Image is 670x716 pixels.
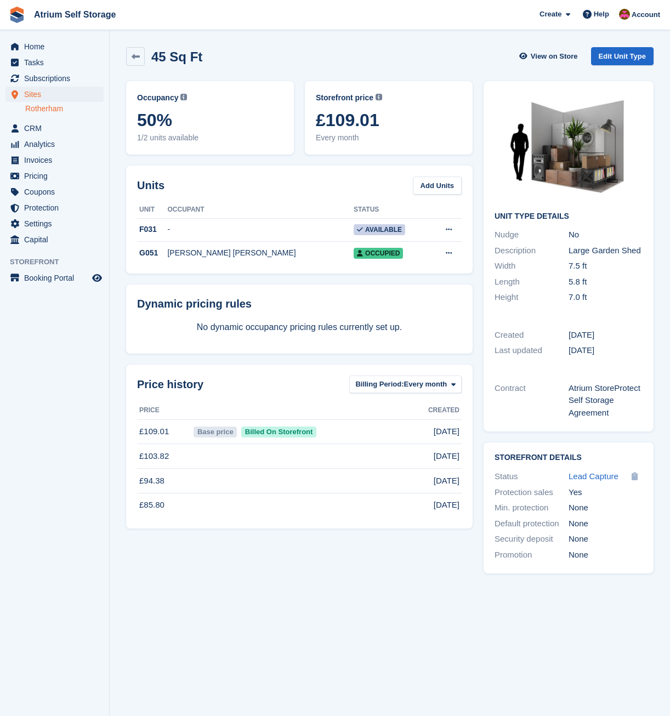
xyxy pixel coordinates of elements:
span: Subscriptions [24,71,90,86]
div: Status [495,470,569,483]
td: £103.82 [137,444,191,469]
a: menu [5,200,104,215]
div: Height [495,291,569,304]
h2: Units [137,177,164,194]
a: Lead Capture [569,470,618,483]
div: [PERSON_NAME] [PERSON_NAME] [167,247,354,259]
img: Mark Rhodes [619,9,630,20]
a: Edit Unit Type [591,47,654,65]
span: Every month [404,379,447,390]
div: None [569,533,643,545]
span: Home [24,39,90,54]
span: Analytics [24,137,90,152]
span: View on Store [531,51,578,62]
span: [DATE] [434,425,459,438]
a: Atrium Self Storage [30,5,120,24]
div: None [569,518,643,530]
td: £85.80 [137,493,191,517]
span: Tasks [24,55,90,70]
span: Coupons [24,184,90,200]
span: Billed On Storefront [241,427,316,437]
div: 7.0 ft [569,291,643,304]
a: View on Store [518,47,582,65]
span: Occupancy [137,92,178,104]
div: Dynamic pricing rules [137,296,462,312]
a: menu [5,270,104,286]
span: [DATE] [434,475,459,487]
div: Promotion [495,549,569,561]
div: 7.5 ft [569,260,643,272]
a: Preview store [90,271,104,285]
div: Security deposit [495,533,569,545]
span: [DATE] [434,450,459,463]
span: Storefront price [316,92,373,104]
span: Available [354,224,405,235]
td: £94.38 [137,469,191,493]
span: 50% [137,110,283,130]
div: None [569,502,643,514]
td: £109.01 [137,419,191,444]
div: Min. protection [495,502,569,514]
img: stora-icon-8386f47178a22dfd0bd8f6a31ec36ba5ce8667c1dd55bd0f319d3a0aa187defe.svg [9,7,25,23]
th: Unit [137,201,167,219]
span: Base price [194,427,237,437]
div: None [569,549,643,561]
a: menu [5,87,104,102]
span: Account [632,9,660,20]
th: Price [137,402,191,419]
a: Rotherham [25,104,104,114]
span: Storefront [10,257,109,268]
span: Billing Period: [355,379,404,390]
div: Created [495,329,569,342]
div: Atrium StoreProtect Self Storage Agreement [569,382,643,419]
a: menu [5,232,104,247]
div: Contract [495,382,569,419]
div: Nudge [495,229,569,241]
a: menu [5,55,104,70]
img: 40-sqft-unit.jpg [495,92,643,203]
div: Last updated [495,344,569,357]
span: £109.01 [316,110,462,130]
span: CRM [24,121,90,136]
a: menu [5,121,104,136]
span: [DATE] [434,499,459,512]
div: Description [495,245,569,257]
span: Price history [137,376,203,393]
span: Sites [24,87,90,102]
div: Large Garden Shed [569,245,643,257]
div: Yes [569,486,643,499]
h2: Storefront Details [495,453,643,462]
a: menu [5,71,104,86]
div: [DATE] [569,344,643,357]
a: menu [5,168,104,184]
span: Lead Capture [569,471,618,481]
div: Width [495,260,569,272]
div: Length [495,276,569,288]
th: Status [354,201,428,219]
a: menu [5,39,104,54]
h2: Unit Type details [495,212,643,221]
span: Create [540,9,561,20]
a: menu [5,216,104,231]
p: No dynamic occupancy pricing rules currently set up. [137,321,462,334]
span: Help [594,9,609,20]
h2: 45 Sq Ft [151,49,202,64]
span: Settings [24,216,90,231]
th: Occupant [167,201,354,219]
img: icon-info-grey-7440780725fd019a000dd9b08b2336e03edf1995a4989e88bcd33f0948082b44.svg [180,94,187,100]
a: menu [5,184,104,200]
span: Protection [24,200,90,215]
span: Pricing [24,168,90,184]
span: Every month [316,132,462,144]
span: Created [428,405,459,415]
div: 5.8 ft [569,276,643,288]
span: Occupied [354,248,403,259]
a: Add Units [413,177,462,195]
a: menu [5,152,104,168]
div: Protection sales [495,486,569,499]
div: Default protection [495,518,569,530]
span: Booking Portal [24,270,90,286]
div: F031 [137,224,167,235]
div: [DATE] [569,329,643,342]
span: Capital [24,232,90,247]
